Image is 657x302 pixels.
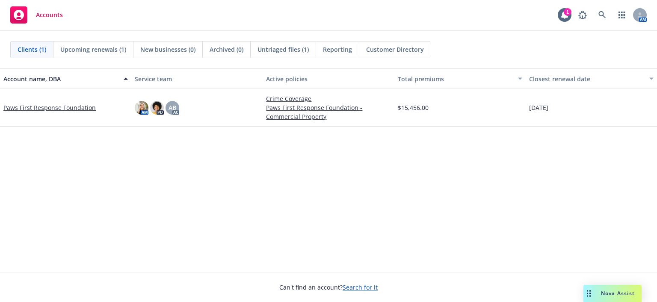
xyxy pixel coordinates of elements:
[574,6,591,24] a: Report a Bug
[526,68,657,89] button: Closest renewal date
[564,8,571,16] div: 1
[366,45,424,54] span: Customer Directory
[135,101,148,115] img: photo
[3,103,96,112] a: Paws First Response Foundation
[583,285,594,302] div: Drag to move
[529,74,644,83] div: Closest renewal date
[594,6,611,24] a: Search
[529,103,548,112] span: [DATE]
[266,94,391,103] a: Crime Coverage
[135,74,259,83] div: Service team
[7,3,66,27] a: Accounts
[18,45,46,54] span: Clients (1)
[343,283,378,291] a: Search for it
[140,45,195,54] span: New businesses (0)
[131,68,263,89] button: Service team
[60,45,126,54] span: Upcoming renewals (1)
[257,45,309,54] span: Untriaged files (1)
[323,45,352,54] span: Reporting
[398,74,513,83] div: Total premiums
[266,74,391,83] div: Active policies
[210,45,243,54] span: Archived (0)
[263,68,394,89] button: Active policies
[613,6,630,24] a: Switch app
[266,103,391,121] a: Paws First Response Foundation - Commercial Property
[601,290,635,297] span: Nova Assist
[394,68,526,89] button: Total premiums
[3,74,118,83] div: Account name, DBA
[398,103,429,112] span: $15,456.00
[279,283,378,292] span: Can't find an account?
[150,101,164,115] img: photo
[583,285,642,302] button: Nova Assist
[36,12,63,18] span: Accounts
[169,103,176,112] span: AB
